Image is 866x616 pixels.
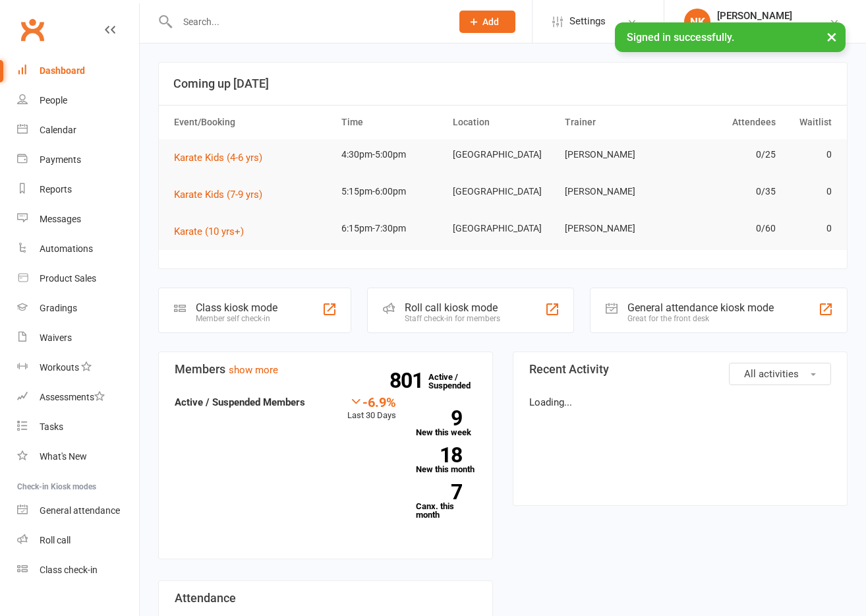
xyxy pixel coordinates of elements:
[40,332,72,343] div: Waivers
[40,392,105,402] div: Assessments
[40,303,77,313] div: Gradings
[729,363,831,385] button: All activities
[670,176,782,207] td: 0/35
[416,482,462,502] strong: 7
[40,154,81,165] div: Payments
[17,383,139,412] a: Assessments
[559,213,670,244] td: [PERSON_NAME]
[174,152,262,164] span: Karate Kids (4-6 yrs)
[416,445,462,465] strong: 18
[416,410,476,437] a: 9New this week
[447,139,558,170] td: [GEOGRAPHIC_DATA]
[40,65,85,76] div: Dashboard
[744,368,799,380] span: All activities
[17,86,139,115] a: People
[17,353,139,383] a: Workouts
[17,442,139,472] a: What's New
[17,56,139,86] a: Dashboard
[40,125,76,135] div: Calendar
[174,187,272,202] button: Karate Kids (7-9 yrs)
[782,139,838,170] td: 0
[173,13,442,31] input: Search...
[17,145,139,175] a: Payments
[447,213,558,244] td: [GEOGRAPHIC_DATA]
[717,10,829,22] div: [PERSON_NAME]
[174,150,272,166] button: Karate Kids (4-6 yrs)
[559,139,670,170] td: [PERSON_NAME]
[347,394,396,409] div: -6.9%
[16,13,49,46] a: Clubworx
[40,273,96,284] div: Product Sales
[782,176,838,207] td: 0
[347,394,396,423] div: Last 30 Days
[175,363,476,376] h3: Members
[559,176,670,207] td: [PERSON_NAME]
[173,77,832,90] h3: Coming up [DATE]
[717,22,829,34] div: Goshukan Karate Academy
[529,363,831,376] h3: Recent Activity
[175,592,476,605] h3: Attendance
[17,293,139,323] a: Gradings
[174,189,262,200] span: Karate Kids (7-9 yrs)
[447,176,558,207] td: [GEOGRAPHIC_DATA]
[627,31,734,44] span: Signed in successfully.
[459,11,515,33] button: Add
[529,394,831,410] p: Loading...
[447,106,558,139] th: Location
[17,204,139,234] a: Messages
[40,505,120,516] div: General attendance
[40,184,72,195] div: Reports
[40,362,79,373] div: Workouts
[416,484,476,519] a: 7Canx. this month
[482,16,499,27] span: Add
[569,7,606,36] span: Settings
[17,175,139,204] a: Reports
[782,213,838,244] td: 0
[416,447,476,474] a: 18New this month
[40,451,87,462] div: What's New
[17,526,139,555] a: Roll call
[174,224,253,239] button: Karate (10 yrs+)
[17,264,139,293] a: Product Sales
[17,323,139,353] a: Waivers
[416,408,462,428] strong: 9
[670,139,782,170] td: 0/25
[335,139,447,170] td: 4:30pm-5:00pm
[168,106,335,139] th: Event/Booking
[559,106,670,139] th: Trainer
[335,106,447,139] th: Time
[174,226,244,237] span: Karate (10 yrs+)
[405,301,500,314] div: Roll call kiosk mode
[335,213,447,244] td: 6:15pm-7:30pm
[684,9,710,35] div: NK
[17,555,139,585] a: Class kiosk mode
[40,421,63,432] div: Tasks
[175,396,305,408] strong: Active / Suspended Members
[229,364,278,376] a: show more
[428,363,486,400] a: 801Active / Suspended
[670,213,782,244] td: 0/60
[405,314,500,323] div: Staff check-in for members
[196,314,277,323] div: Member self check-in
[335,176,447,207] td: 5:15pm-6:00pm
[782,106,838,139] th: Waitlist
[40,214,81,224] div: Messages
[40,565,98,575] div: Class check-in
[40,535,71,545] div: Roll call
[17,412,139,442] a: Tasks
[820,22,844,51] button: ×
[40,95,67,106] div: People
[17,234,139,264] a: Automations
[17,496,139,526] a: General attendance kiosk mode
[40,243,93,254] div: Automations
[390,371,428,390] strong: 801
[196,301,277,314] div: Class kiosk mode
[17,115,139,145] a: Calendar
[627,301,774,314] div: General attendance kiosk mode
[670,106,782,139] th: Attendees
[627,314,774,323] div: Great for the front desk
